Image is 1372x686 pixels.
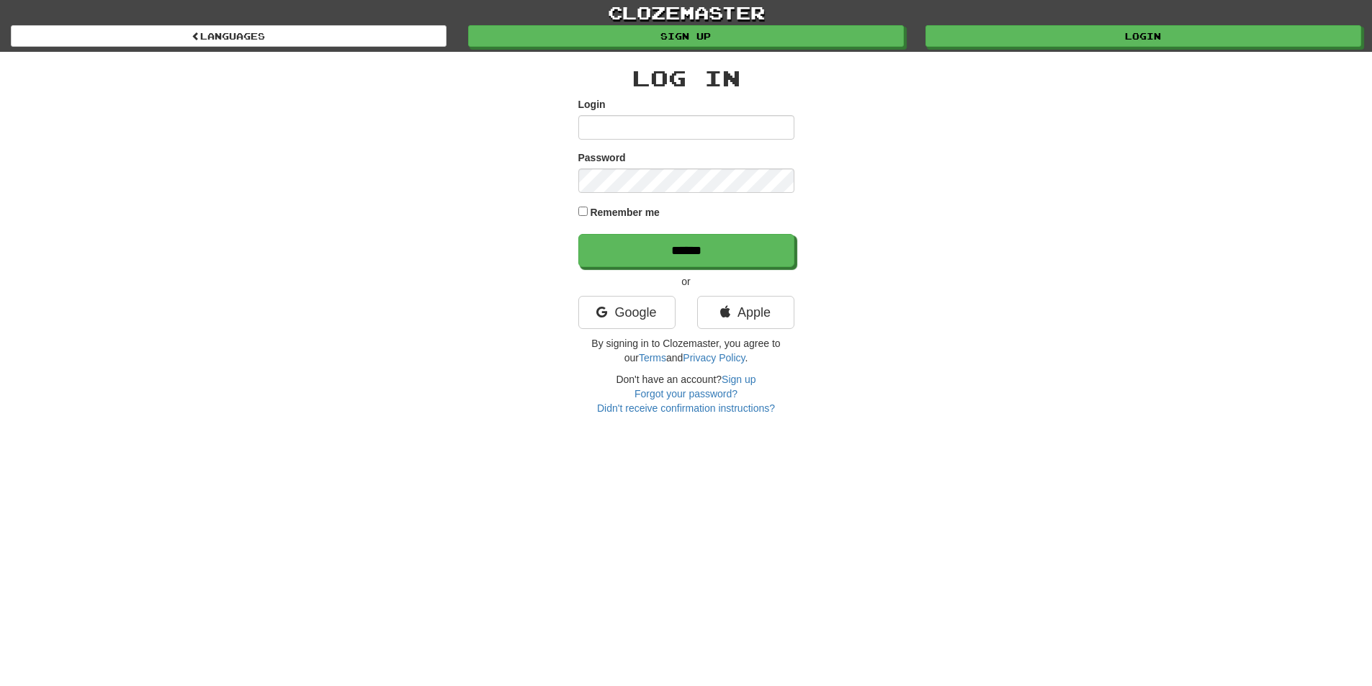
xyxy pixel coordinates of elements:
a: Apple [697,296,794,329]
label: Password [578,150,626,165]
label: Login [578,97,606,112]
a: Google [578,296,676,329]
a: Forgot your password? [635,388,737,400]
p: By signing in to Clozemaster, you agree to our and . [578,336,794,365]
a: Login [925,25,1361,47]
a: Privacy Policy [683,352,745,364]
a: Languages [11,25,447,47]
a: Sign up [468,25,904,47]
div: Don't have an account? [578,372,794,415]
h2: Log In [578,66,794,90]
label: Remember me [590,205,660,220]
a: Didn't receive confirmation instructions? [597,402,775,414]
p: or [578,274,794,289]
a: Sign up [722,374,756,385]
a: Terms [639,352,666,364]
